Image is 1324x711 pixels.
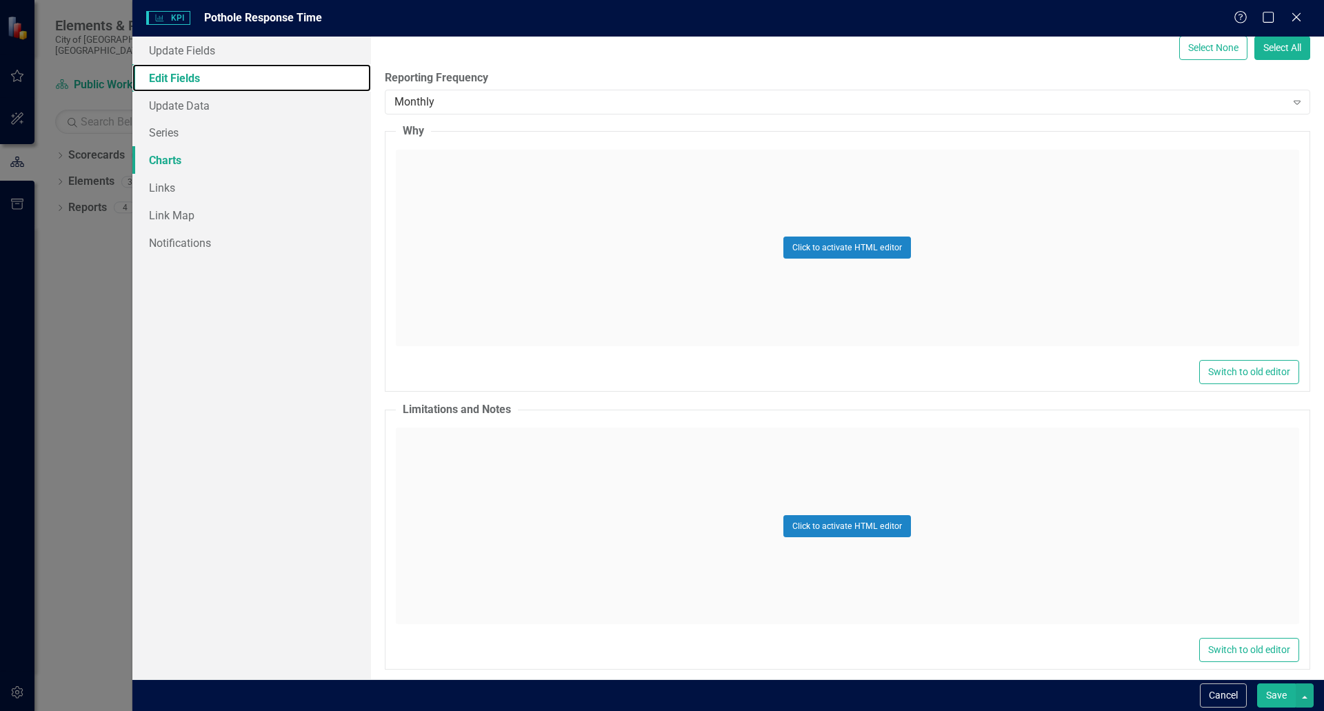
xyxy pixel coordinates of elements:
a: Charts [132,146,371,174]
legend: Limitations and Notes [396,402,518,418]
a: Edit Fields [132,64,371,92]
a: Update Data [132,92,371,119]
a: Notifications [132,229,371,257]
button: Click to activate HTML editor [783,237,911,259]
button: Select All [1254,36,1310,60]
span: Pothole Response Time [204,11,322,24]
span: KPI [146,11,190,25]
a: Series [132,119,371,146]
button: Select None [1179,36,1247,60]
button: Save [1257,683,1296,708]
div: Monthly [394,94,1286,110]
a: Link Map [132,201,371,229]
button: Switch to old editor [1199,360,1299,384]
legend: Why [396,123,431,139]
button: Switch to old editor [1199,638,1299,662]
button: Click to activate HTML editor [783,515,911,537]
a: Links [132,174,371,201]
a: Update Fields [132,37,371,64]
button: Cancel [1200,683,1247,708]
label: Reporting Frequency [385,70,1310,86]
